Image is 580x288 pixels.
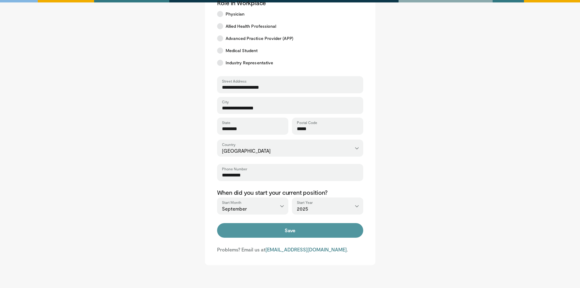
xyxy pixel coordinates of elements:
[222,79,247,84] label: Street Address
[265,247,347,252] a: [EMAIL_ADDRESS][DOMAIN_NAME]
[217,246,363,253] p: Problems? Email us at .
[297,120,317,125] label: Postal Code
[226,60,273,66] span: Industry Representative
[226,48,258,54] span: Medical Student
[222,120,230,125] label: State
[222,166,247,171] label: Phone Number
[226,23,276,29] span: Allied Health Professional
[226,11,245,17] span: Physician
[222,99,229,104] label: City
[217,188,363,196] p: When did you start your current position?
[217,223,363,238] button: Save
[226,35,293,41] span: Advanced Practice Provider (APP)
